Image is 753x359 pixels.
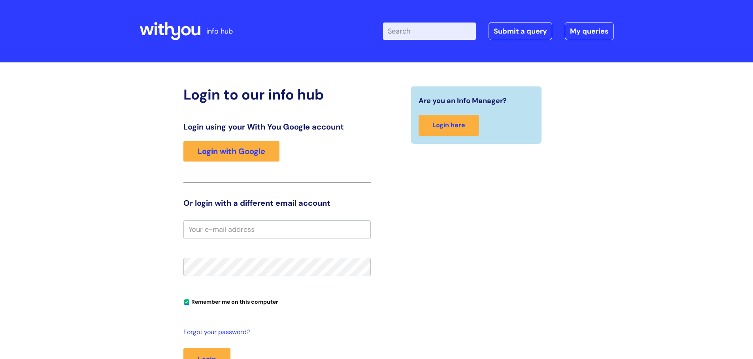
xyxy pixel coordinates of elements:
a: Submit a query [489,22,552,40]
input: Remember me on this computer [184,300,189,305]
p: info hub [206,25,233,38]
div: You can uncheck this option if you're logging in from a shared device [183,295,371,308]
label: Remember me on this computer [183,297,278,305]
a: Forgot your password? [183,327,367,338]
input: Search [383,23,476,40]
a: Login with Google [183,141,279,162]
input: Your e-mail address [183,220,371,239]
h2: Login to our info hub [183,86,371,103]
span: Are you an Info Manager? [419,94,507,107]
a: My queries [565,22,614,40]
h3: Login using your With You Google account [183,122,371,132]
h3: Or login with a different email account [183,198,371,208]
a: Login here [419,115,479,136]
